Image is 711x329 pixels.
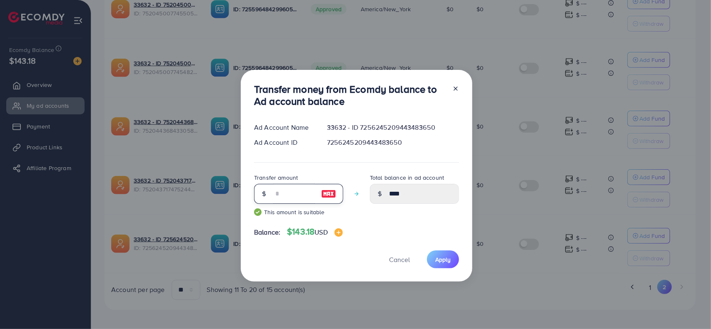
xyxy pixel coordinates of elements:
iframe: Chat [676,292,705,323]
img: image [334,228,343,237]
button: Cancel [379,250,420,268]
span: Apply [435,255,451,264]
span: Balance: [254,228,280,237]
button: Apply [427,250,459,268]
h3: Transfer money from Ecomdy balance to Ad account balance [254,83,446,107]
h4: $143.18 [287,227,343,237]
span: Cancel [389,255,410,264]
div: 33632 - ID 7256245209443483650 [320,123,466,132]
div: 7256245209443483650 [320,138,466,147]
div: Ad Account ID [247,138,320,147]
span: USD [314,228,327,237]
img: image [321,189,336,199]
small: This amount is suitable [254,208,343,216]
div: Ad Account Name [247,123,320,132]
img: guide [254,208,262,216]
label: Total balance in ad account [370,173,444,182]
label: Transfer amount [254,173,298,182]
